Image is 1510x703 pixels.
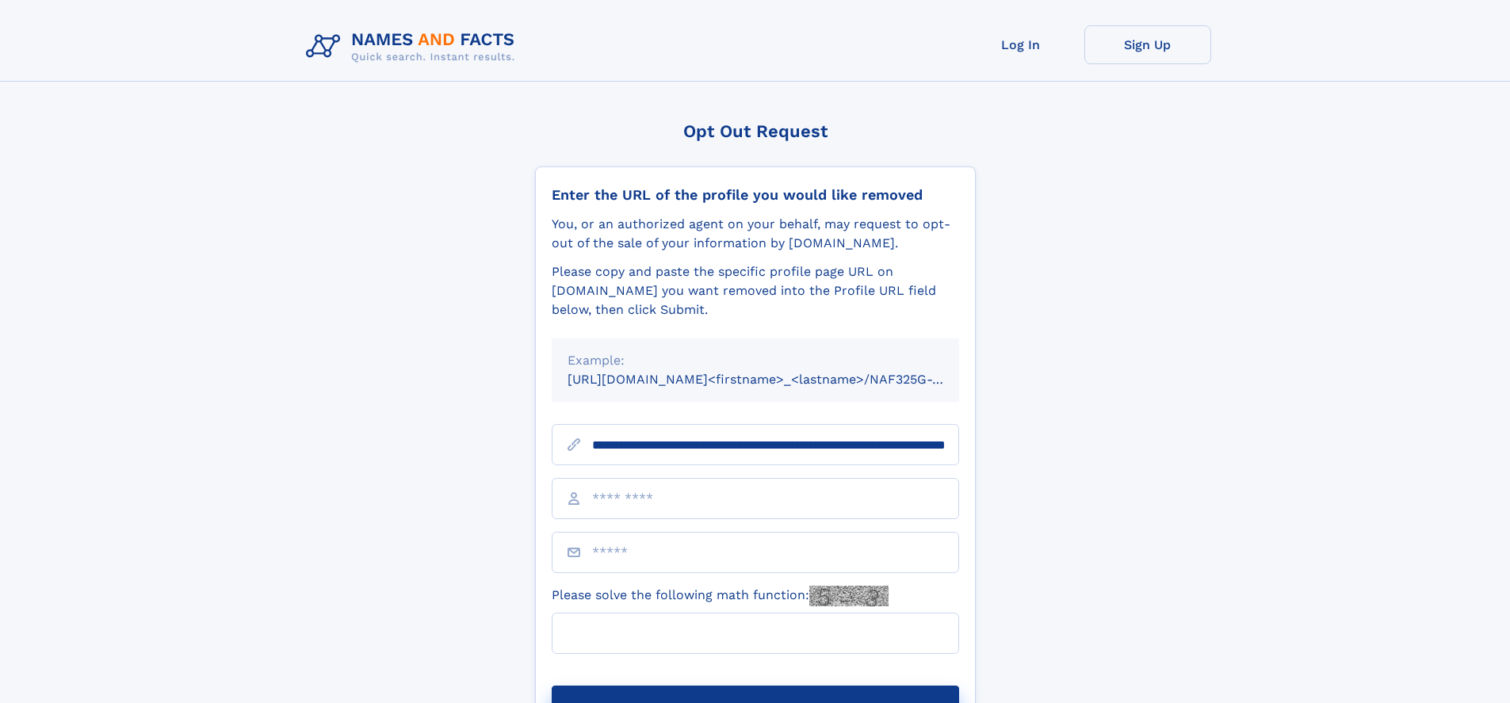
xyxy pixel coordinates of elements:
[300,25,528,68] img: Logo Names and Facts
[552,586,889,606] label: Please solve the following math function:
[552,262,959,319] div: Please copy and paste the specific profile page URL on [DOMAIN_NAME] you want removed into the Pr...
[958,25,1084,64] a: Log In
[568,351,943,370] div: Example:
[568,372,989,387] small: [URL][DOMAIN_NAME]<firstname>_<lastname>/NAF325G-xxxxxxxx
[535,121,976,141] div: Opt Out Request
[552,215,959,253] div: You, or an authorized agent on your behalf, may request to opt-out of the sale of your informatio...
[552,186,959,204] div: Enter the URL of the profile you would like removed
[1084,25,1211,64] a: Sign Up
